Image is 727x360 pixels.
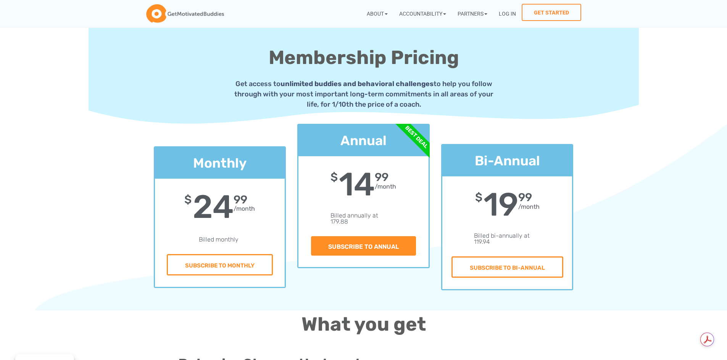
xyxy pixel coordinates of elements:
span: /month [375,183,396,190]
b: unlimited buddies and behavioral challenges [280,80,434,88]
span: 19 [484,192,518,218]
span: /month [518,203,540,210]
span: 99 [518,192,532,203]
a: Subscribe to Monthly [167,254,273,275]
a: Subscribe to Bi-Annual [451,256,563,278]
a: About [361,4,393,23]
img: GetMotivatedBuddies [146,4,224,23]
span: $ [330,171,338,183]
span: 24 [193,194,234,220]
a: Accountability [393,4,452,23]
a: Partners [452,4,493,23]
span: $ [184,194,192,205]
span: /month [234,205,255,212]
h3: Monthly [155,155,285,171]
h2: What you get [154,310,574,338]
div: best deal [372,93,461,181]
a: Subscribe to Annual [311,236,416,256]
span: Billed bi-annually at 119.94 [474,232,530,245]
span: Billed monthly [199,236,239,243]
span: 99 [234,194,247,205]
span: Billed annually at 179.88 [330,212,378,225]
span: $ [475,192,482,203]
a: Get Started [522,4,581,21]
h3: Bi-Annual [442,153,572,169]
h3: Annual [298,133,429,149]
a: Log In [493,4,522,23]
p: Get access to to help you follow through with your most important long-term commitments in all ar... [231,79,497,110]
h1: Membership Pricing [231,44,497,71]
span: 14 [339,171,375,197]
